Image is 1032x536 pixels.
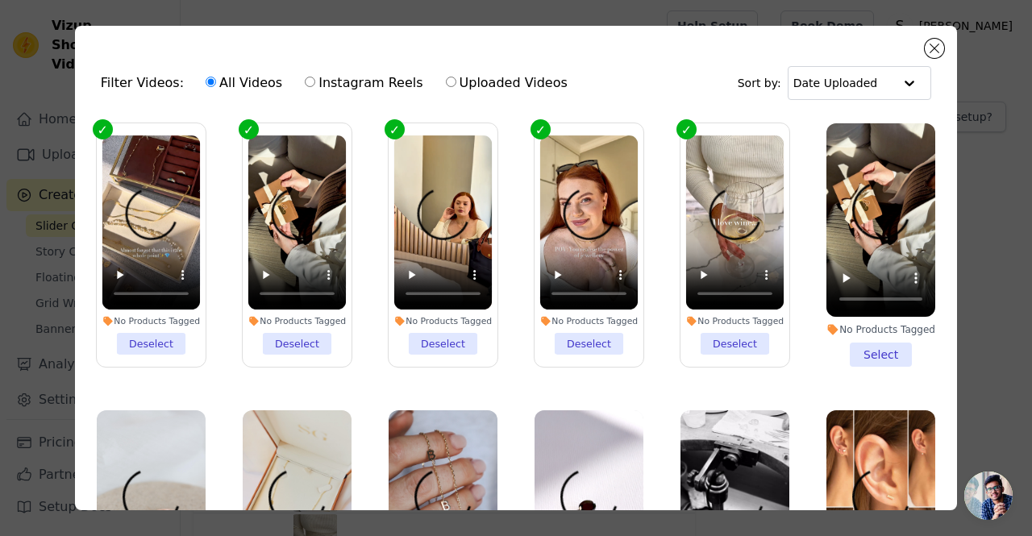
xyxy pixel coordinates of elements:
label: Uploaded Videos [445,73,568,93]
div: No Products Tagged [102,315,201,326]
div: Filter Videos: [101,64,576,102]
label: All Videos [205,73,283,93]
a: Open chat [964,472,1013,520]
div: No Products Tagged [686,315,784,326]
label: Instagram Reels [304,73,423,93]
div: Sort by: [738,66,932,100]
div: No Products Tagged [394,315,493,326]
div: No Products Tagged [826,323,935,336]
div: No Products Tagged [248,315,347,326]
button: Close modal [925,39,944,58]
div: No Products Tagged [540,315,639,326]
